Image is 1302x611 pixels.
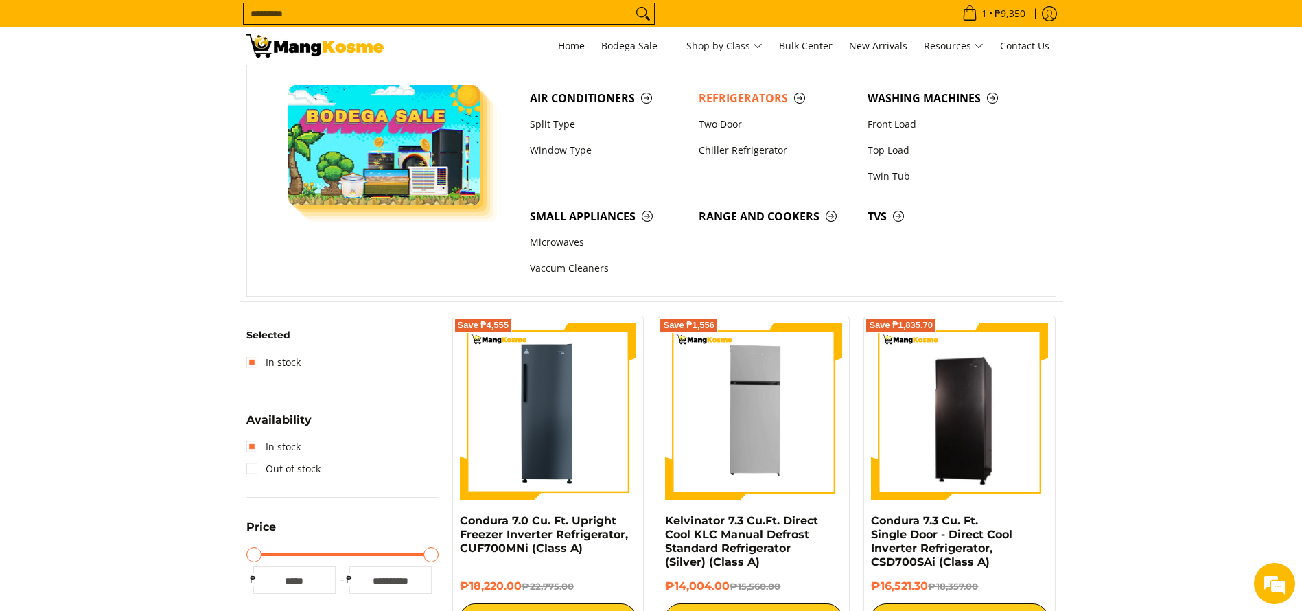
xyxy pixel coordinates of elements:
[861,137,1030,163] a: Top Load
[730,581,780,592] del: ₱15,560.00
[1000,39,1049,52] span: Contact Us
[871,514,1012,568] a: Condura 7.3 Cu. Ft. Single Door - Direct Cool Inverter Refrigerator, CSD700SAi (Class A)
[523,256,692,282] a: Vaccum Cleaners
[842,27,914,65] a: New Arrivals
[246,522,276,543] summary: Open
[692,137,861,163] a: Chiller Refrigerator
[861,111,1030,137] a: Front Load
[460,514,628,555] a: Condura 7.0 Cu. Ft. Upright Freezer Inverter Refrigerator, CUF700MNi (Class A)
[868,208,1023,225] span: TVs
[460,323,637,500] img: Condura 7.0 Cu. Ft. Upright Freezer Inverter Refrigerator, CUF700MNi (Class A)
[979,9,989,19] span: 1
[523,85,692,111] a: Air Conditioners
[868,90,1023,107] span: Washing Machines
[246,436,301,458] a: In stock
[523,203,692,229] a: Small Appliances
[246,351,301,373] a: In stock
[861,85,1030,111] a: Washing Machines
[992,9,1027,19] span: ₱9,350
[342,573,356,586] span: ₱
[558,39,585,52] span: Home
[849,39,907,52] span: New Arrivals
[246,415,312,436] summary: Open
[530,208,685,225] span: Small Appliances
[917,27,990,65] a: Resources
[871,325,1048,498] img: Condura 7.3 Cu. Ft. Single Door - Direct Cool Inverter Refrigerator, CSD700SAi (Class A)
[551,27,592,65] a: Home
[665,323,842,500] img: Kelvinator 7.3 Cu.Ft. Direct Cool KLC Manual Defrost Standard Refrigerator (Silver) (Class A)
[665,579,842,593] h6: ₱14,004.00
[288,85,480,205] img: Bodega Sale
[692,203,861,229] a: Range and Cookers
[665,514,818,568] a: Kelvinator 7.3 Cu.Ft. Direct Cool KLC Manual Defrost Standard Refrigerator (Silver) (Class A)
[699,208,854,225] span: Range and Cookers
[246,330,439,342] h6: Selected
[523,230,692,256] a: Microwaves
[924,38,984,55] span: Resources
[699,90,854,107] span: Refrigerators
[246,34,384,58] img: Bodega Sale Refrigerator l Mang Kosme: Home Appliances Warehouse Sale
[686,38,763,55] span: Shop by Class
[861,203,1030,229] a: TVs
[692,85,861,111] a: Refrigerators
[601,38,670,55] span: Bodega Sale
[530,90,685,107] span: Air Conditioners
[460,579,637,593] h6: ₱18,220.00
[871,579,1048,593] h6: ₱16,521.30
[869,321,933,330] span: Save ₱1,835.70
[523,111,692,137] a: Split Type
[958,6,1030,21] span: •
[522,581,574,592] del: ₱22,775.00
[594,27,677,65] a: Bodega Sale
[246,573,260,586] span: ₱
[246,522,276,533] span: Price
[246,415,312,426] span: Availability
[523,137,692,163] a: Window Type
[779,39,833,52] span: Bulk Center
[663,321,714,330] span: Save ₱1,556
[928,581,978,592] del: ₱18,357.00
[993,27,1056,65] a: Contact Us
[632,3,654,24] button: Search
[458,321,509,330] span: Save ₱4,555
[679,27,769,65] a: Shop by Class
[692,111,861,137] a: Two Door
[397,27,1056,65] nav: Main Menu
[861,163,1030,189] a: Twin Tub
[772,27,839,65] a: Bulk Center
[246,458,321,480] a: Out of stock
